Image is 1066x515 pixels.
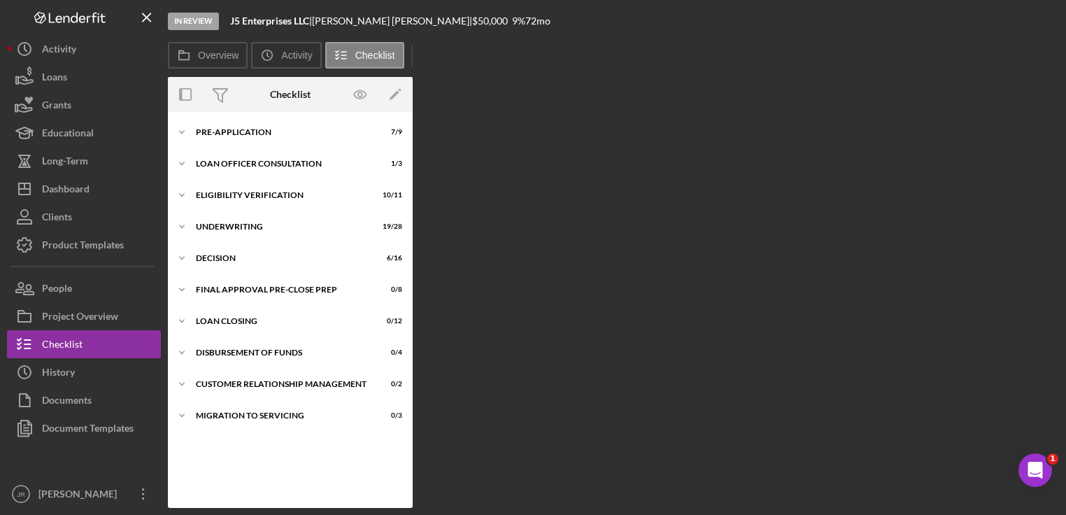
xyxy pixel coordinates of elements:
div: 0 / 4 [377,348,402,357]
div: Clients [42,203,72,234]
div: 10 / 11 [377,191,402,199]
button: Checklist [325,42,404,69]
div: Product Templates [42,231,124,262]
div: Decision [196,254,367,262]
div: Final Approval Pre-Close Prep [196,285,367,294]
div: 0 / 12 [377,317,402,325]
div: Grants [42,91,71,122]
button: Checklist [7,330,161,358]
div: 9 % [512,15,525,27]
button: Activity [251,42,321,69]
button: Long-Term [7,147,161,175]
div: Disbursement of Funds [196,348,367,357]
div: 72 mo [525,15,550,27]
button: Educational [7,119,161,147]
button: Grants [7,91,161,119]
button: History [7,358,161,386]
button: Documents [7,386,161,414]
div: In Review [168,13,219,30]
div: Pre-Application [196,128,367,136]
div: 0 / 2 [377,380,402,388]
div: Checklist [270,89,311,100]
b: J5 Enterprises LLC [230,15,309,27]
button: Project Overview [7,302,161,330]
div: People [42,274,72,306]
div: Migration to Servicing [196,411,367,420]
div: Loans [42,63,67,94]
button: Activity [7,35,161,63]
div: 6 / 16 [377,254,402,262]
button: Document Templates [7,414,161,442]
div: Activity [42,35,76,66]
div: Underwriting [196,223,367,231]
label: Checklist [355,50,395,61]
div: [PERSON_NAME] [PERSON_NAME] | [312,15,472,27]
div: Long-Term [42,147,88,178]
text: JR [17,491,25,498]
div: Loan Closing [196,317,367,325]
div: 0 / 3 [377,411,402,420]
div: Loan Officer Consultation [196,160,367,168]
div: | [230,15,312,27]
span: 1 [1047,453,1058,465]
div: Dashboard [42,175,90,206]
button: Loans [7,63,161,91]
div: 7 / 9 [377,128,402,136]
div: 1 / 3 [377,160,402,168]
div: 19 / 28 [377,223,402,231]
div: Documents [42,386,92,418]
button: Overview [168,42,248,69]
div: History [42,358,75,390]
div: Checklist [42,330,83,362]
button: Clients [7,203,161,231]
label: Overview [198,50,239,61]
div: Eligibility Verification [196,191,367,199]
div: 0 / 8 [377,285,402,294]
label: Activity [281,50,312,61]
button: JR[PERSON_NAME] [7,480,161,508]
iframe: Intercom live chat [1018,453,1052,487]
div: $50,000 [472,15,512,27]
div: Document Templates [42,414,134,446]
button: Dashboard [7,175,161,203]
div: [PERSON_NAME] [35,480,126,512]
div: Customer Relationship Management [196,380,367,388]
button: Product Templates [7,231,161,259]
div: Project Overview [42,302,118,334]
button: People [7,274,161,302]
div: Educational [42,119,94,150]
